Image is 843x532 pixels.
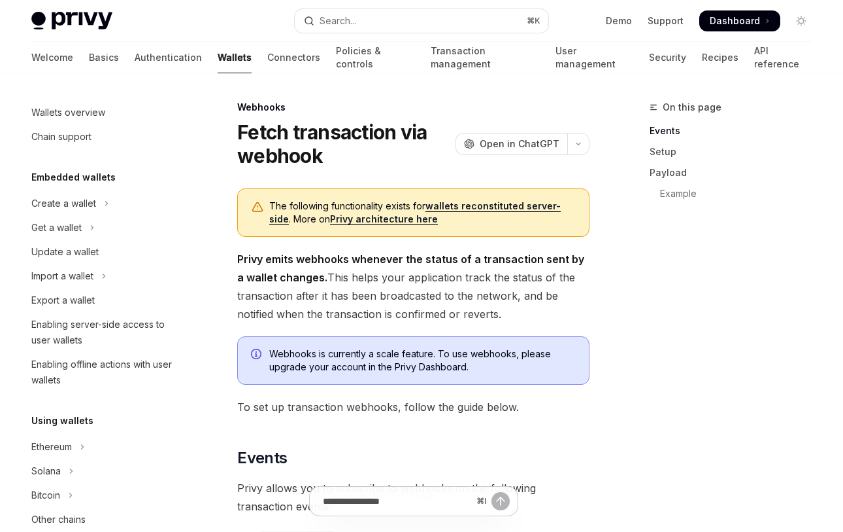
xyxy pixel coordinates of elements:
a: Other chains [21,508,188,531]
a: Dashboard [699,10,780,31]
a: Update a wallet [21,240,188,264]
a: Transaction management [431,42,540,73]
div: Chain support [31,129,91,145]
span: Open in ChatGPT [480,137,559,151]
a: Wallets [218,42,252,73]
a: Basics [89,42,119,73]
div: Ethereum [31,439,72,455]
span: Privy allows you to subscribe to webhooks on the following transaction events: [237,479,589,516]
button: Toggle Import a wallet section [21,264,188,288]
button: Toggle Solana section [21,459,188,483]
a: Authentication [135,42,202,73]
div: Export a wallet [31,293,95,308]
button: Toggle dark mode [791,10,812,31]
div: Update a wallet [31,244,99,260]
a: Payload [650,162,822,183]
a: User management [555,42,633,73]
img: light logo [31,12,112,30]
a: Welcome [31,42,73,73]
a: Support [648,14,684,27]
a: Security [649,42,686,73]
a: Setup [650,141,822,162]
a: Policies & controls [336,42,415,73]
button: Toggle Bitcoin section [21,484,188,507]
strong: Privy emits webhooks whenever the status of a transaction sent by a wallet changes. [237,253,584,284]
div: Other chains [31,512,86,527]
button: Toggle Create a wallet section [21,192,188,215]
a: Privy architecture here [330,213,438,225]
div: Webhooks [237,101,589,114]
div: Bitcoin [31,488,60,503]
a: API reference [754,42,812,73]
div: Create a wallet [31,196,96,211]
div: Wallets overview [31,105,105,120]
div: Get a wallet [31,220,82,236]
a: Wallets overview [21,101,188,124]
span: Events [237,448,287,469]
a: Export a wallet [21,289,188,312]
a: Chain support [21,125,188,149]
a: Events [650,120,822,141]
button: Open search [295,9,548,33]
span: Dashboard [710,14,760,27]
a: Recipes [702,42,738,73]
div: Enabling offline actions with user wallets [31,357,180,388]
span: ⌘ K [527,16,540,26]
input: Ask a question... [323,487,471,516]
div: Search... [320,13,356,29]
div: Solana [31,463,61,479]
button: Send message [491,492,510,510]
span: The following functionality exists for . More on [269,200,576,226]
button: Toggle Ethereum section [21,435,188,459]
a: Demo [606,14,632,27]
h1: Fetch transaction via webhook [237,120,450,168]
span: This helps your application track the status of the transaction after it has been broadcasted to ... [237,250,589,323]
a: Enabling offline actions with user wallets [21,353,188,392]
h5: Using wallets [31,413,93,429]
span: On this page [663,99,721,115]
h5: Embedded wallets [31,169,116,185]
a: Enabling server-side access to user wallets [21,313,188,352]
svg: Info [251,349,264,362]
svg: Warning [251,201,264,214]
span: To set up transaction webhooks, follow the guide below. [237,398,589,416]
a: Connectors [267,42,320,73]
span: Webhooks is currently a scale feature. To use webhooks, please upgrade your account in the Privy ... [269,347,576,374]
button: Open in ChatGPT [455,133,567,155]
div: Enabling server-side access to user wallets [31,317,180,348]
button: Toggle Get a wallet section [21,216,188,239]
div: Import a wallet [31,268,93,284]
a: Example [650,183,822,204]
